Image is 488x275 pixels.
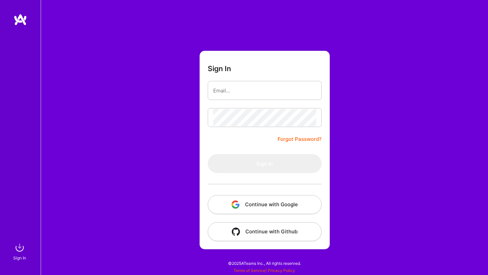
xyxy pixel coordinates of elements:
[213,82,316,99] input: Email...
[278,135,322,143] a: Forgot Password?
[268,268,295,273] a: Privacy Policy
[232,228,240,236] img: icon
[13,254,26,261] div: Sign In
[208,222,322,241] button: Continue with Github
[208,154,322,173] button: Sign In
[233,268,295,273] span: |
[233,268,265,273] a: Terms of Service
[208,64,231,73] h3: Sign In
[208,195,322,214] button: Continue with Google
[14,241,26,261] a: sign inSign In
[231,200,240,209] img: icon
[41,255,488,272] div: © 2025 ATeams Inc., All rights reserved.
[13,241,26,254] img: sign in
[14,14,27,26] img: logo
